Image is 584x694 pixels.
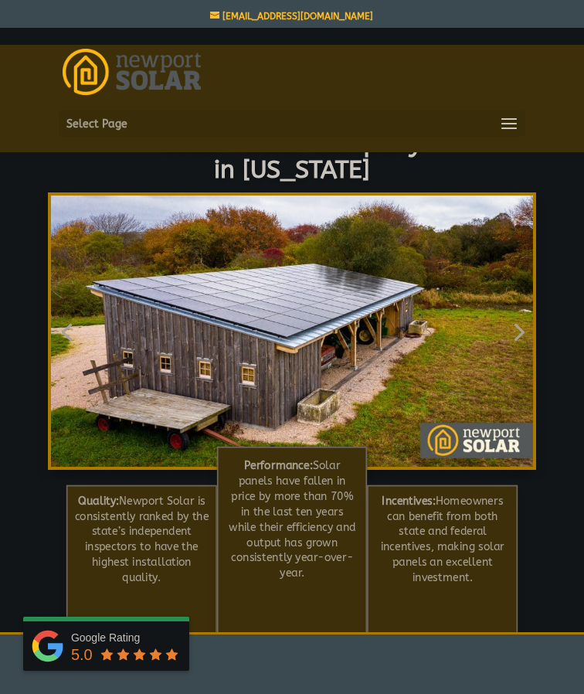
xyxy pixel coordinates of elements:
span: Select Page [66,115,127,133]
span: Newport Solar is consistently ranked by the state’s independent inspectors to have the highest in... [74,494,208,583]
span: Solar Power Company in [US_STATE] [161,129,422,184]
strong: Quality: [78,494,119,507]
a: 4 [309,445,314,451]
p: Homeowners can benefit from both state and federal incentives, making solar panels an excellent i... [375,493,510,586]
div: Google Rating [71,630,182,645]
img: Solar Modules: Roof Mounted [51,196,533,467]
img: Newport Solar | Solar Energy Optimized. [63,49,202,95]
a: 3 [296,445,301,451]
a: [EMAIL_ADDRESS][DOMAIN_NAME] [210,11,373,22]
p: Solar panels have fallen in price by more than 70% in the last ten years while their efficiency a... [228,458,357,580]
a: 1 [270,445,275,451]
strong: Incentives: [382,494,436,507]
span: 5.0 [71,646,93,663]
b: Performance: [244,459,313,472]
a: 2 [283,445,288,451]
